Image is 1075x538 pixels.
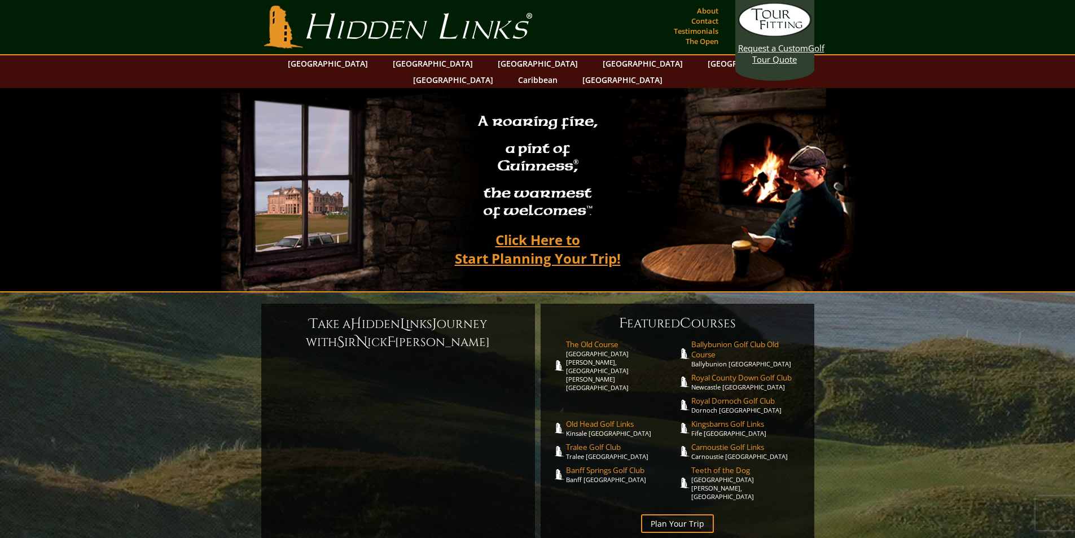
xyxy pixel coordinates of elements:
a: [GEOGRAPHIC_DATA] [702,55,793,72]
span: Tralee Golf Club [566,442,678,452]
a: Royal County Down Golf ClubNewcastle [GEOGRAPHIC_DATA] [691,373,803,391]
span: J [432,315,437,333]
a: Kingsbarns Golf LinksFife [GEOGRAPHIC_DATA] [691,419,803,438]
a: The Old Course[GEOGRAPHIC_DATA][PERSON_NAME], [GEOGRAPHIC_DATA][PERSON_NAME] [GEOGRAPHIC_DATA] [566,339,678,392]
span: Carnoustie Golf Links [691,442,803,452]
a: [GEOGRAPHIC_DATA] [282,55,374,72]
span: Kingsbarns Golf Links [691,419,803,429]
span: Teeth of the Dog [691,465,803,475]
h2: A roaring fire, a pint of Guinness , the warmest of welcomes™. [471,108,605,226]
a: [GEOGRAPHIC_DATA] [492,55,583,72]
a: Carnoustie Golf LinksCarnoustie [GEOGRAPHIC_DATA] [691,442,803,461]
a: Request a CustomGolf Tour Quote [738,3,811,65]
a: Tralee Golf ClubTralee [GEOGRAPHIC_DATA] [566,442,678,461]
h6: eatured ourses [552,314,803,333]
span: C [680,314,691,333]
span: F [387,333,395,351]
a: Click Here toStart Planning Your Trip! [444,226,632,272]
a: Testimonials [671,23,721,39]
span: T [309,315,318,333]
span: S [337,333,344,351]
a: About [694,3,721,19]
span: F [619,314,627,333]
a: Banff Springs Golf ClubBanff [GEOGRAPHIC_DATA] [566,465,678,484]
a: Contact [688,13,721,29]
a: Ballybunion Golf Club Old CourseBallybunion [GEOGRAPHIC_DATA] [691,339,803,368]
span: N [356,333,367,351]
span: L [400,315,406,333]
span: The Old Course [566,339,678,349]
span: Old Head Golf Links [566,419,678,429]
a: [GEOGRAPHIC_DATA] [407,72,499,88]
span: H [350,315,362,333]
a: [GEOGRAPHIC_DATA] [577,72,668,88]
a: Plan Your Trip [641,514,714,533]
span: Request a Custom [738,42,808,54]
a: Caribbean [512,72,563,88]
a: [GEOGRAPHIC_DATA] [597,55,688,72]
a: The Open [683,33,721,49]
a: Old Head Golf LinksKinsale [GEOGRAPHIC_DATA] [566,419,678,438]
a: Royal Dornoch Golf ClubDornoch [GEOGRAPHIC_DATA] [691,396,803,414]
span: Royal County Down Golf Club [691,373,803,383]
h6: ake a idden inks ourney with ir ick [PERSON_NAME] [273,315,524,351]
span: Ballybunion Golf Club Old Course [691,339,803,360]
span: Banff Springs Golf Club [566,465,678,475]
a: [GEOGRAPHIC_DATA] [387,55,479,72]
span: Royal Dornoch Golf Club [691,396,803,406]
a: Teeth of the Dog[GEOGRAPHIC_DATA][PERSON_NAME], [GEOGRAPHIC_DATA] [691,465,803,501]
